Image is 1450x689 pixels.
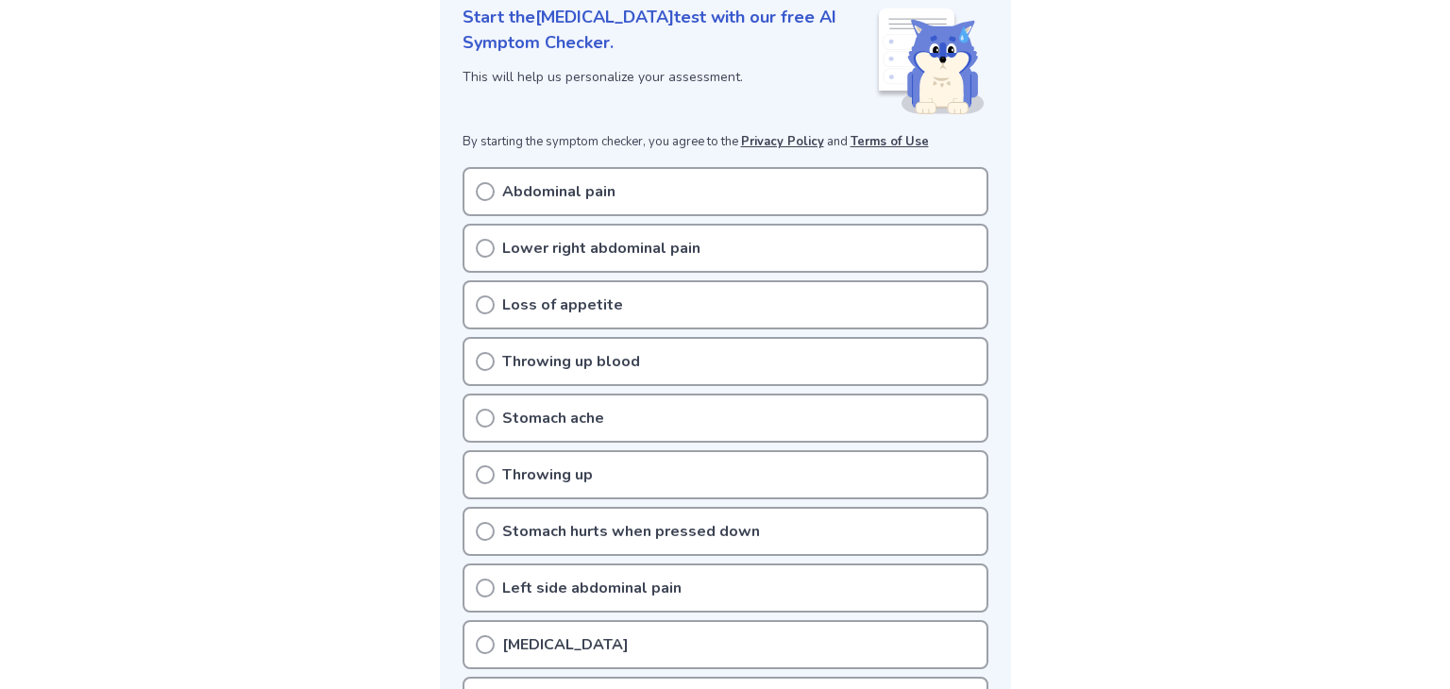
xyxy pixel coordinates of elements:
p: Lower right abdominal pain [502,237,700,260]
p: Left side abdominal pain [502,577,682,599]
p: Throwing up [502,463,593,486]
p: Loss of appetite [502,294,623,316]
p: Abdominal pain [502,180,615,203]
a: Terms of Use [851,133,929,150]
p: Throwing up blood [502,350,640,373]
p: Stomach ache [502,407,604,429]
p: This will help us personalize your assessment. [463,67,875,87]
p: [MEDICAL_DATA] [502,633,629,656]
p: By starting the symptom checker, you agree to the and [463,133,988,152]
p: Start the [MEDICAL_DATA] test with our free AI Symptom Checker. [463,5,875,56]
p: Stomach hurts when pressed down [502,520,760,543]
img: Shiba [875,8,985,114]
a: Privacy Policy [741,133,824,150]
